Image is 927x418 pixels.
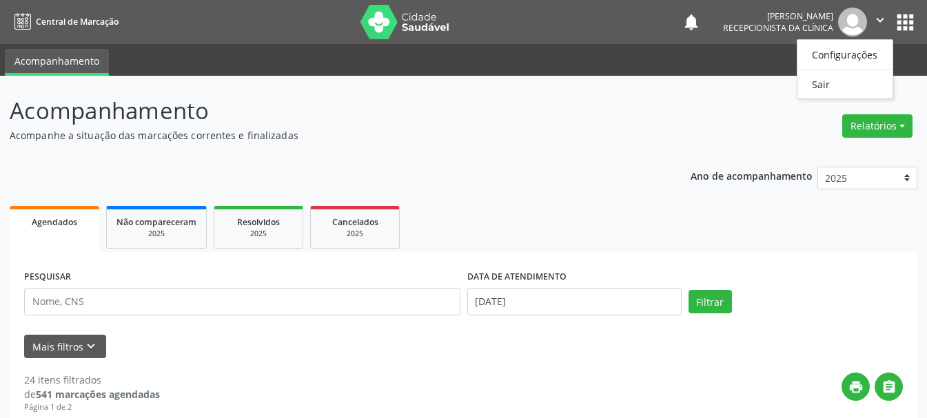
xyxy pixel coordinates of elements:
[24,335,106,359] button: Mais filtroskeyboard_arrow_down
[24,288,460,315] input: Nome, CNS
[842,114,913,138] button: Relatórios
[10,10,119,33] a: Central de Marcação
[689,290,732,313] button: Filtrar
[10,94,645,128] p: Acompanhamento
[873,12,888,28] i: 
[332,216,378,228] span: Cancelados
[797,39,893,99] ul: 
[842,373,870,401] button: print
[32,216,77,228] span: Agendados
[24,373,160,387] div: 24 itens filtrados
[10,128,645,143] p: Acompanhe a situação das marcações correntes e finalizadas
[24,267,71,288] label: PESQUISAR
[867,8,893,36] button: 
[723,10,833,22] div: [PERSON_NAME]
[893,10,917,34] button: apps
[36,388,160,401] strong: 541 marcações agendadas
[875,373,903,401] button: 
[797,74,893,94] a: Sair
[682,12,701,32] button: notifications
[24,401,160,413] div: Página 1 de 2
[838,8,867,36] img: img
[116,229,196,239] div: 2025
[797,45,893,64] a: Configurações
[882,379,897,395] i: 
[320,229,389,239] div: 2025
[467,267,567,288] label: DATA DE ATENDIMENTO
[723,22,833,34] span: Recepcionista da clínica
[83,339,99,354] i: keyboard_arrow_down
[467,288,682,315] input: Selecione um intervalo
[36,16,119,28] span: Central de Marcação
[224,229,293,239] div: 2025
[848,379,864,395] i: print
[691,167,813,184] p: Ano de acompanhamento
[24,387,160,401] div: de
[5,49,109,76] a: Acompanhamento
[116,216,196,228] span: Não compareceram
[237,216,280,228] span: Resolvidos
